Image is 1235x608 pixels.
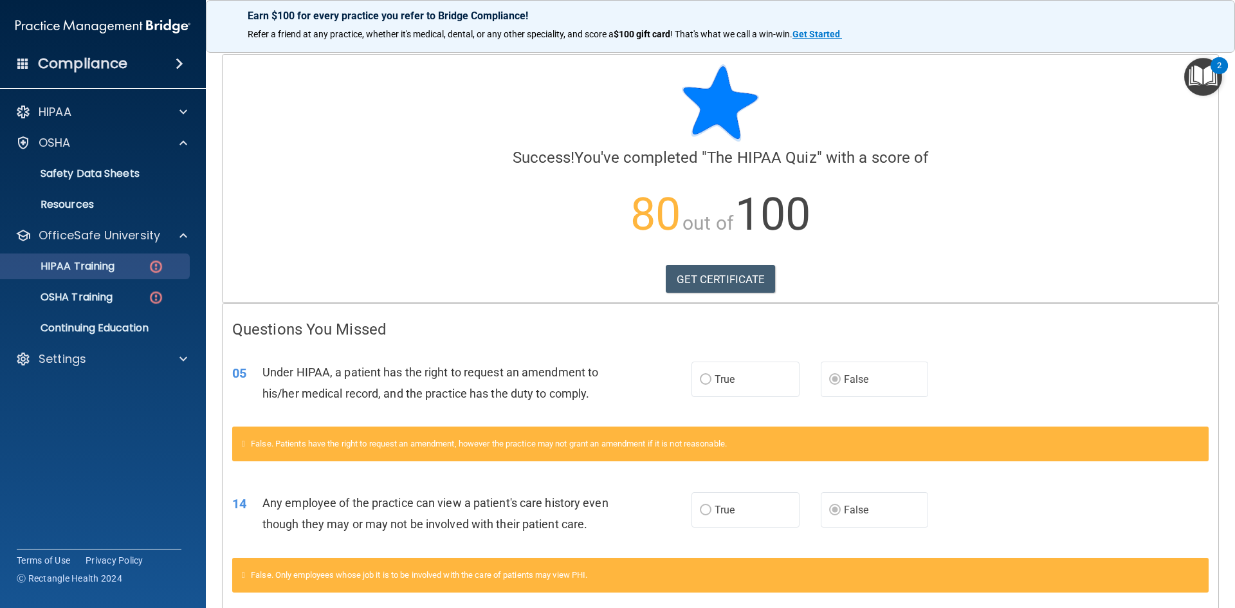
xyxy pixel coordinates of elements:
[614,29,670,39] strong: $100 gift card
[666,265,776,293] a: GET CERTIFICATE
[39,104,71,120] p: HIPAA
[682,64,759,142] img: blue-star-rounded.9d042014.png
[707,149,816,167] span: The HIPAA Quiz
[262,496,608,531] span: Any employee of the practice can view a patient's care history even though they may or may not be...
[86,554,143,567] a: Privacy Policy
[8,198,184,211] p: Resources
[251,439,727,448] span: False. Patients have the right to request an amendment, however the practice may not grant an ame...
[148,259,164,275] img: danger-circle.6113f641.png
[232,365,246,381] span: 05
[262,365,598,400] span: Under HIPAA, a patient has the right to request an amendment to his/her medical record, and the p...
[15,351,187,367] a: Settings
[844,504,869,516] span: False
[251,570,587,580] span: False. Only employees whose job it is to be involved with the care of patients may view PHI.
[39,351,86,367] p: Settings
[38,55,127,73] h4: Compliance
[829,506,841,515] input: False
[248,29,614,39] span: Refer a friend at any practice, whether it's medical, dental, or any other speciality, and score a
[715,373,735,385] span: True
[39,135,71,151] p: OSHA
[39,228,160,243] p: OfficeSafe University
[513,149,575,167] span: Success!
[248,10,1193,22] p: Earn $100 for every practice you refer to Bridge Compliance!
[8,260,114,273] p: HIPAA Training
[682,212,733,234] span: out of
[8,167,184,180] p: Safety Data Sheets
[700,375,711,385] input: True
[15,104,187,120] a: HIPAA
[792,29,840,39] strong: Get Started
[232,149,1209,166] h4: You've completed " " with a score of
[792,29,842,39] a: Get Started
[670,29,792,39] span: ! That's what we call a win-win.
[232,321,1209,338] h4: Questions You Missed
[735,188,810,241] span: 100
[829,375,841,385] input: False
[15,228,187,243] a: OfficeSafe University
[715,504,735,516] span: True
[148,290,164,306] img: danger-circle.6113f641.png
[8,322,184,335] p: Continuing Education
[17,572,122,585] span: Ⓒ Rectangle Health 2024
[630,188,681,241] span: 80
[232,496,246,511] span: 14
[1184,58,1222,96] button: Open Resource Center, 2 new notifications
[15,14,190,39] img: PMB logo
[844,373,869,385] span: False
[8,291,113,304] p: OSHA Training
[15,135,187,151] a: OSHA
[17,554,70,567] a: Terms of Use
[700,506,711,515] input: True
[1217,66,1221,82] div: 2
